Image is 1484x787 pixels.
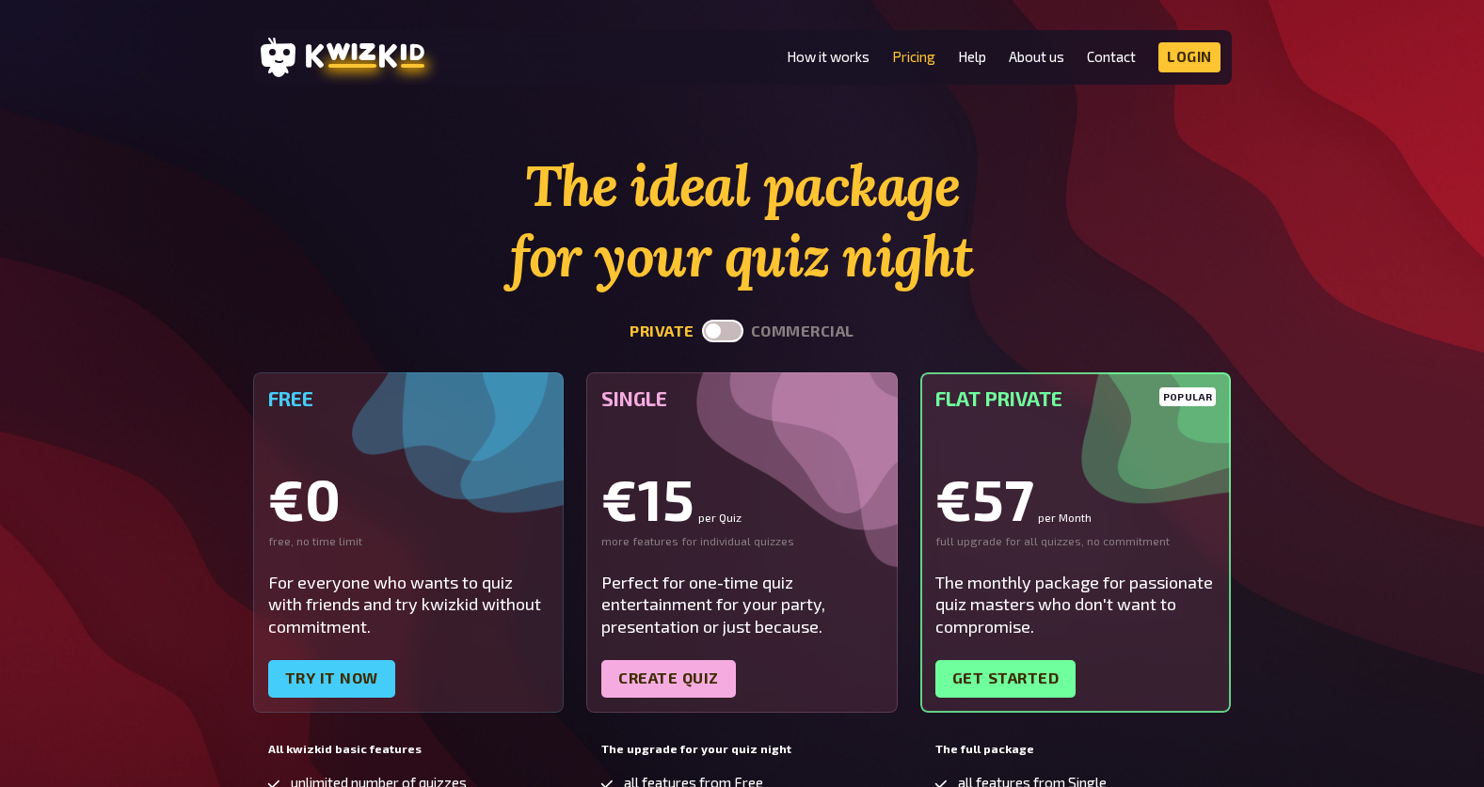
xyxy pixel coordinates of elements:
button: private [630,323,694,340]
h5: Single [601,387,883,410]
a: Login [1158,42,1221,72]
div: Perfect for one-time quiz entertainment for your party, presentation or just because. [601,572,883,637]
h5: All kwizkid basic features [268,743,550,756]
div: €0 [268,470,550,527]
button: commercial [751,323,854,340]
a: Contact [1087,49,1136,65]
div: €57 [935,470,1217,527]
small: per Quiz [698,512,742,523]
a: About us [1009,49,1064,65]
a: Create quiz [601,660,736,698]
div: more features for individual quizzes [601,534,883,549]
h5: The full package [935,743,1217,756]
a: How it works [787,49,870,65]
div: full upgrade for all quizzes, no commitment [935,534,1217,549]
div: €15 [601,470,883,527]
h5: The upgrade for your quiz night [601,743,883,756]
a: Help [958,49,986,65]
small: per Month [1038,512,1092,523]
h1: The ideal package for your quiz night [253,150,1232,291]
div: The monthly package for passionate quiz masters who don't want to compromise. [935,572,1217,637]
a: Try it now [268,660,395,698]
div: For everyone who wants to quiz with friends and try kwizkid without commitment. [268,572,550,637]
h5: Flat Private [935,387,1217,410]
a: Get started [935,660,1077,698]
a: Pricing [892,49,935,65]
h5: Free [268,387,550,410]
div: free, no time limit [268,534,550,549]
